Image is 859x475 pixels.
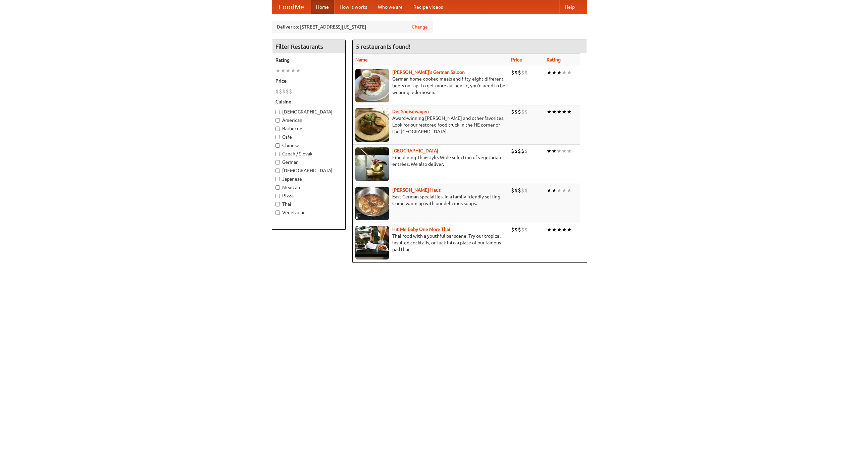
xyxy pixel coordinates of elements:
li: $ [279,88,282,95]
input: Thai [275,202,280,206]
li: $ [511,187,514,194]
li: ★ [291,67,296,74]
li: ★ [275,67,281,74]
li: $ [518,69,521,76]
a: Hit Me Baby One More Thai [392,227,450,232]
li: ★ [557,69,562,76]
li: $ [521,69,524,76]
label: Chinese [275,142,342,149]
label: Czech / Slovak [275,150,342,157]
input: Cafe [275,135,280,139]
li: ★ [552,147,557,155]
a: How it works [334,0,372,14]
input: Czech / Slovak [275,152,280,156]
label: [DEMOGRAPHIC_DATA] [275,167,342,174]
a: FoodMe [272,0,311,14]
li: $ [521,108,524,115]
input: [DEMOGRAPHIC_DATA] [275,110,280,114]
li: ★ [567,226,572,233]
a: Home [311,0,334,14]
a: Change [412,23,428,30]
p: Fine dining Thai-style. Wide selection of vegetarian entrées. We also deliver. [355,154,506,168]
label: [DEMOGRAPHIC_DATA] [275,108,342,115]
a: Rating [547,57,561,62]
label: Thai [275,201,342,207]
img: esthers.jpg [355,69,389,102]
input: Pizza [275,194,280,198]
input: Barbecue [275,127,280,131]
li: ★ [547,187,552,194]
li: $ [514,147,518,155]
li: ★ [547,69,552,76]
li: $ [518,108,521,115]
input: Chinese [275,143,280,148]
li: ★ [562,226,567,233]
li: $ [518,226,521,233]
input: American [275,118,280,123]
li: $ [286,88,289,95]
li: $ [524,69,528,76]
li: $ [275,88,279,95]
input: [DEMOGRAPHIC_DATA] [275,169,280,173]
li: ★ [547,108,552,115]
li: $ [289,88,292,95]
label: German [275,159,342,165]
a: Name [355,57,368,62]
li: ★ [281,67,286,74]
li: ★ [547,226,552,233]
li: $ [511,226,514,233]
h5: Price [275,78,342,84]
li: ★ [567,147,572,155]
label: Japanese [275,176,342,182]
li: ★ [562,187,567,194]
label: American [275,117,342,124]
li: ★ [296,67,301,74]
li: $ [521,147,524,155]
li: ★ [557,147,562,155]
p: Thai food with a youthful bar scene. Try our tropical inspired cocktails, or tuck into a plate of... [355,233,506,253]
p: East German specialties, in a family-friendly setting. Come warm up with our delicious soups. [355,193,506,207]
li: ★ [562,69,567,76]
a: Der Speisewagen [392,109,429,114]
li: ★ [567,69,572,76]
li: $ [518,147,521,155]
li: ★ [562,108,567,115]
a: [PERSON_NAME]'s German Saloon [392,69,465,75]
div: Deliver to: [STREET_ADDRESS][US_STATE] [272,21,433,33]
li: $ [511,69,514,76]
li: ★ [557,187,562,194]
li: ★ [567,108,572,115]
img: babythai.jpg [355,226,389,259]
input: Mexican [275,185,280,190]
input: Japanese [275,177,280,181]
li: ★ [552,226,557,233]
li: $ [518,187,521,194]
label: Vegetarian [275,209,342,216]
a: Recipe videos [408,0,448,14]
li: $ [521,187,524,194]
img: kohlhaus.jpg [355,187,389,220]
label: Barbecue [275,125,342,132]
a: Help [559,0,580,14]
img: speisewagen.jpg [355,108,389,142]
p: German home-cooked meals and fifty-eight different beers on tap. To get more authentic, you'd nee... [355,76,506,96]
li: ★ [557,226,562,233]
li: ★ [552,69,557,76]
label: Pizza [275,192,342,199]
li: $ [514,69,518,76]
li: ★ [557,108,562,115]
li: $ [521,226,524,233]
li: $ [514,187,518,194]
input: Vegetarian [275,210,280,215]
li: ★ [562,147,567,155]
li: $ [524,147,528,155]
label: Cafe [275,134,342,140]
a: [PERSON_NAME] Haus [392,187,441,193]
li: $ [514,226,518,233]
li: $ [524,187,528,194]
li: $ [511,108,514,115]
li: ★ [552,187,557,194]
